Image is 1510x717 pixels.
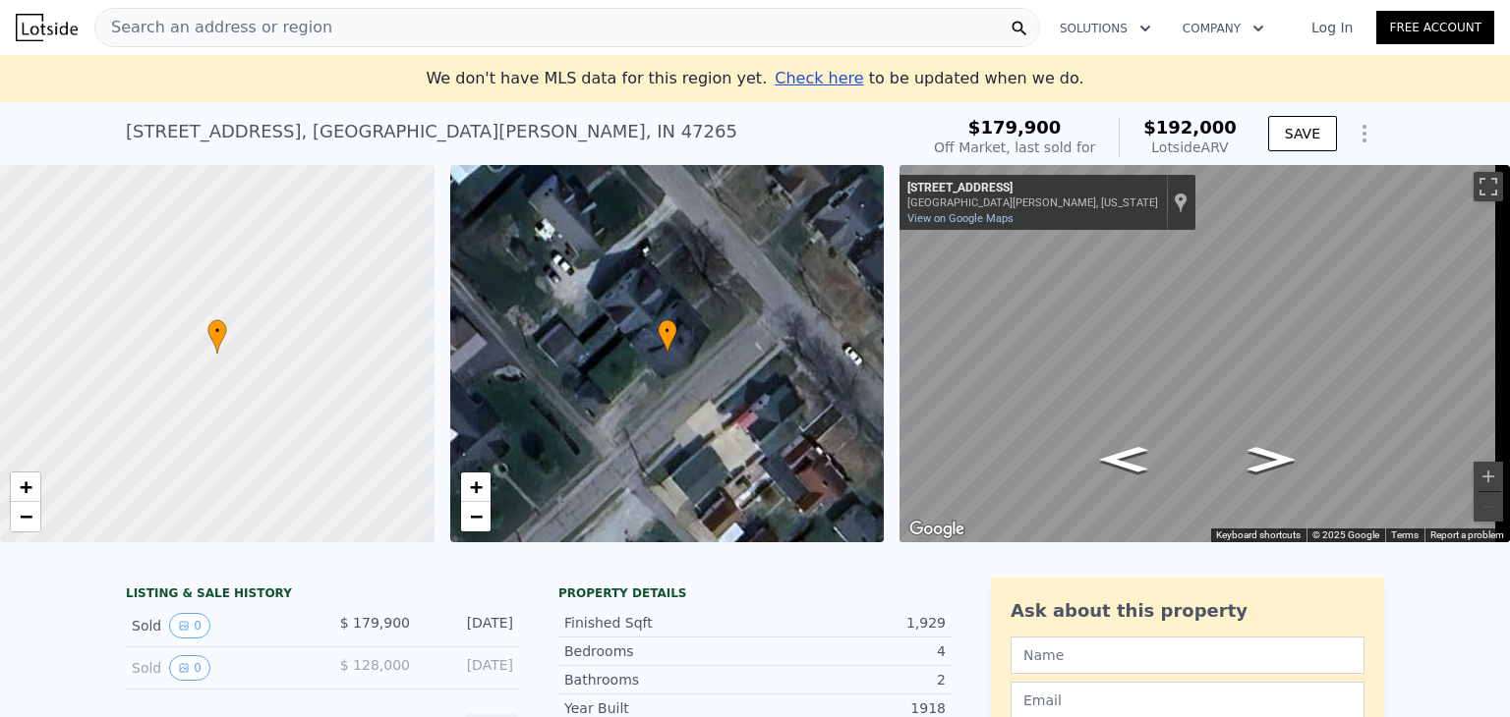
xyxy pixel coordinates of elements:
a: View on Google Maps [907,212,1014,225]
span: • [658,322,677,340]
span: Search an address or region [95,16,332,39]
div: [STREET_ADDRESS] , [GEOGRAPHIC_DATA][PERSON_NAME] , IN 47265 [126,118,737,145]
img: Lotside [16,14,78,41]
button: Company [1167,11,1280,46]
div: Lotside ARV [1143,138,1237,157]
button: View historical data [169,655,210,681]
button: Toggle fullscreen view [1474,172,1503,201]
div: to be updated when we do. [775,67,1083,90]
button: Solutions [1044,11,1167,46]
div: LISTING & SALE HISTORY [126,585,519,605]
path: Go Northeast, Lincoln St [1227,441,1316,478]
div: [STREET_ADDRESS] [907,181,1158,196]
a: Report a problem [1430,529,1504,540]
button: Keyboard shortcuts [1216,528,1301,542]
button: SAVE [1268,116,1337,151]
a: Zoom in [461,472,491,502]
span: − [20,504,32,528]
span: − [469,504,482,528]
span: $179,900 [968,117,1062,138]
span: $ 179,900 [340,615,410,631]
button: Zoom out [1474,492,1503,522]
div: • [207,319,227,354]
button: Show Options [1345,114,1384,153]
div: • [658,319,677,354]
span: + [20,474,32,499]
div: 2 [755,670,946,689]
div: We don't have MLS data for this region yet. [426,67,1083,90]
input: Name [1011,636,1365,674]
div: Bathrooms [564,670,755,689]
span: Check here [775,69,863,87]
div: 1,929 [755,613,946,633]
div: 4 [755,641,946,661]
a: Zoom out [11,502,40,531]
a: Terms (opens in new tab) [1391,529,1419,540]
div: Map [900,165,1510,542]
span: • [207,322,227,340]
button: View historical data [169,613,210,638]
button: Zoom in [1474,462,1503,491]
div: Sold [132,613,307,638]
div: Property details [558,585,952,601]
a: Show location on map [1174,192,1188,213]
div: Bedrooms [564,641,755,661]
div: Off Market, last sold for [934,138,1095,157]
span: + [469,474,482,499]
div: [DATE] [426,613,513,638]
img: Google [904,517,969,542]
span: $ 128,000 [340,657,410,673]
div: [GEOGRAPHIC_DATA][PERSON_NAME], [US_STATE] [907,196,1158,209]
div: [DATE] [426,655,513,681]
div: Sold [132,655,307,681]
a: Open this area in Google Maps (opens a new window) [904,517,969,542]
path: Go Southwest, Lincoln St [1079,441,1169,478]
a: Zoom in [11,472,40,502]
a: Free Account [1376,11,1494,44]
a: Zoom out [461,502,491,531]
div: Finished Sqft [564,613,755,633]
div: Street View [900,165,1510,542]
a: Log In [1288,18,1376,37]
span: © 2025 Google [1312,529,1379,540]
div: Ask about this property [1011,597,1365,625]
span: $192,000 [1143,117,1237,138]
